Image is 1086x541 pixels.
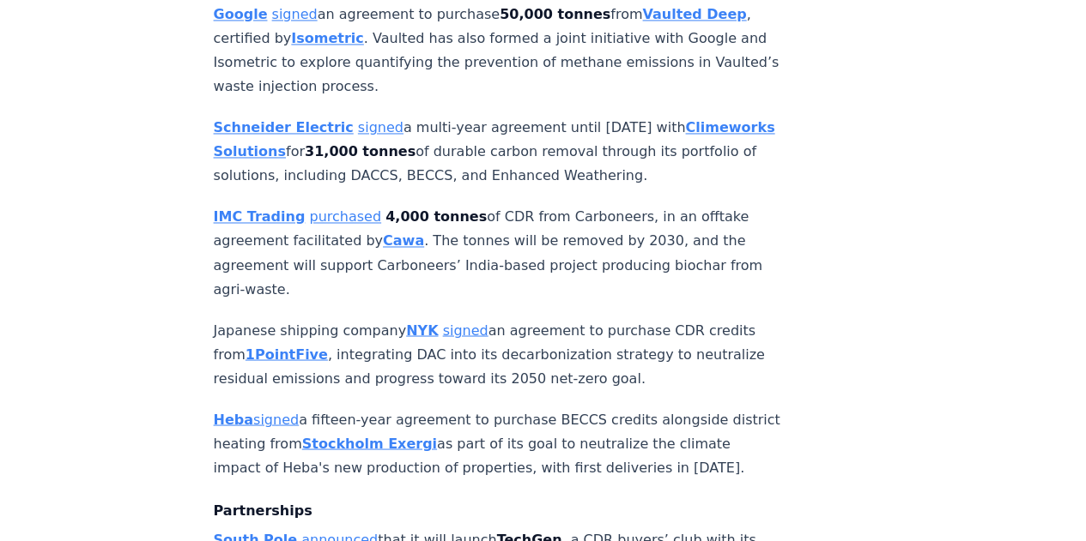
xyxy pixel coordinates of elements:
a: 1PointFive [246,346,328,362]
p: of CDR from Carboneers, in an offtake agreement facilitated by . The tonnes will be removed by 20... [214,205,782,301]
a: Schneider Electric [214,119,354,135]
a: Vaulted Deep [642,6,746,22]
strong: 50,000 tonnes [500,6,610,22]
a: IMC Trading [214,208,306,225]
p: a fifteen-year agreement to purchase BECCS credits alongside district heating from as part of its... [214,407,782,479]
a: Isometric [291,30,364,46]
p: an agreement to purchase from , certified by . Vaulted has also formed a joint initiative with Go... [214,3,782,99]
p: Japanese shipping company an agreement to purchase CDR credits from , integrating DAC into its de... [214,318,782,390]
a: Google [214,6,268,22]
a: Heba [214,411,254,427]
a: signed [443,322,488,338]
a: signed [358,119,403,135]
a: signed [272,6,318,22]
a: NYK [406,322,438,338]
strong: 31,000 tonnes [305,143,416,159]
a: purchased [309,208,381,225]
a: Cawa [383,232,424,249]
a: Stockholm Exergi [302,435,437,451]
strong: 4,000 tonnes [385,208,487,225]
a: signed [253,411,299,427]
strong: Partnerships [214,502,312,518]
p: a multi-year agreement until [DATE] with for of durable carbon removal through its portfolio of s... [214,116,782,188]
